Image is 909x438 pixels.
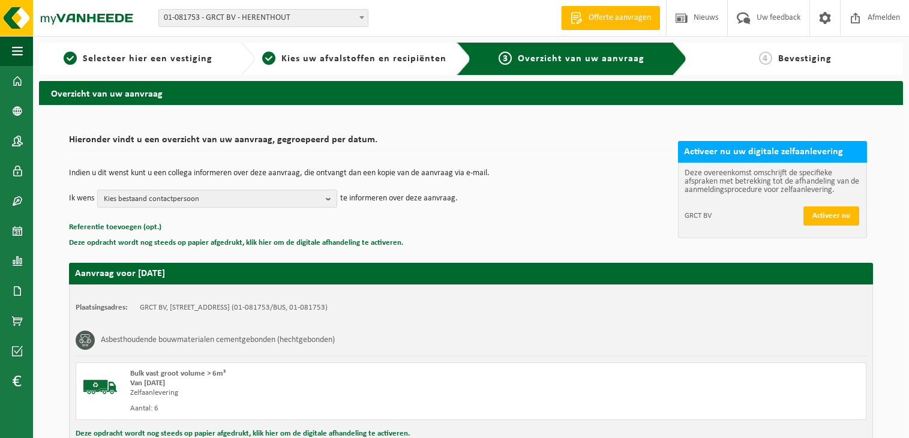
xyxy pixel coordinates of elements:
[685,169,860,194] p: Deze overeenkomst omschrijft de specifieke afspraken met betrekking tot de afhandeling van de aan...
[130,388,519,398] div: Zelfaanlevering
[130,370,226,377] span: Bulk vast groot volume > 6m³
[340,190,458,208] p: te informeren over deze aanvraag.
[64,52,77,65] span: 1
[262,52,275,65] span: 2
[803,206,859,226] button: Activeer nu
[678,141,867,163] h2: Activeer nu uw digitale zelfaanlevering
[39,81,903,104] h2: Overzicht van uw aanvraag
[778,54,832,64] span: Bevestiging
[101,331,335,350] h3: Asbesthoudende bouwmaterialen cementgebonden (hechtgebonden)
[561,6,660,30] a: Offerte aanvragen
[281,54,446,64] span: Kies uw afvalstoffen en recipiënten
[104,190,321,208] span: Kies bestaand contactpersoon
[159,10,368,26] span: 01-081753 - GRCT BV - HERENTHOUT
[97,190,337,208] button: Kies bestaand contactpersoon
[69,190,94,208] p: Ik wens
[130,379,165,387] strong: Van [DATE]
[45,52,231,66] a: 1Selecteer hier een vestiging
[69,220,161,235] button: Referentie toevoegen (opt.)
[158,9,368,27] span: 01-081753 - GRCT BV - HERENTHOUT
[518,54,644,64] span: Overzicht van uw aanvraag
[75,269,165,278] strong: Aanvraag voor [DATE]
[586,12,654,24] span: Offerte aanvragen
[69,135,672,151] h2: Hieronder vindt u een overzicht van uw aanvraag, gegroepeerd per datum.
[499,52,512,65] span: 3
[759,52,772,65] span: 4
[69,169,672,178] p: Indien u dit wenst kunt u een collega informeren over deze aanvraag, die ontvangt dan een kopie v...
[82,369,118,405] img: BL-SO-LV.png
[76,304,128,311] strong: Plaatsingsadres:
[130,404,519,413] div: Aantal: 6
[69,235,403,251] button: Deze opdracht wordt nog steeds op papier afgedrukt, klik hier om de digitale afhandeling te activ...
[685,211,802,221] span: GRCT BV
[83,54,212,64] span: Selecteer hier een vestiging
[261,52,447,66] a: 2Kies uw afvalstoffen en recipiënten
[140,303,328,313] td: GRCT BV, [STREET_ADDRESS] (01-081753/BUS, 01-081753)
